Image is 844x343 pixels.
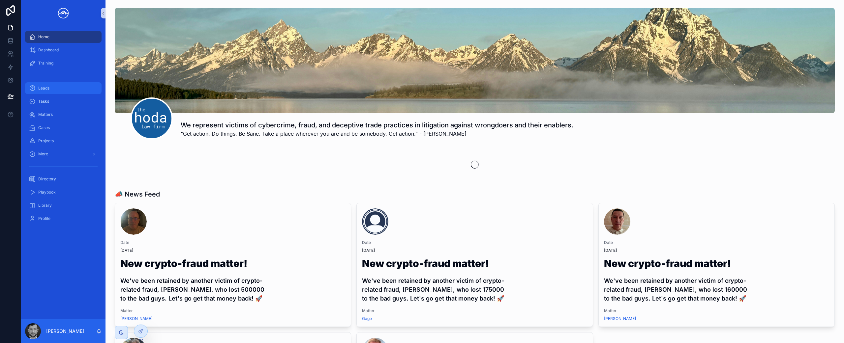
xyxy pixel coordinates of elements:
a: [PERSON_NAME] [120,316,152,321]
h1: New crypto-fraud matter! [604,258,829,271]
span: Date [120,240,346,245]
span: Home [38,34,49,40]
span: Library [38,203,52,208]
a: [PERSON_NAME] [604,316,636,321]
h1: New crypto-fraud matter! [120,258,346,271]
span: [DATE] [362,248,587,253]
a: Home [25,31,102,43]
a: Cases [25,122,102,134]
span: Matter [362,308,587,313]
span: Training [38,61,53,66]
span: Directory [38,176,56,182]
a: Dashboard [25,44,102,56]
a: Training [25,57,102,69]
h4: We've been retained by another victim of crypto-related fraud, [PERSON_NAME], who lost 175000 to ... [362,276,587,303]
span: Matter [604,308,829,313]
span: Playbook [38,190,56,195]
h1: New crypto-fraud matter! [362,258,587,271]
h1: We represent victims of cybercrime, fraud, and deceptive trade practices in litigation against wr... [181,120,573,130]
span: [DATE] [604,248,829,253]
a: Matters [25,109,102,120]
a: Leads [25,82,102,94]
p: [PERSON_NAME] [46,328,84,334]
a: Tasks [25,95,102,107]
a: Playbook [25,186,102,198]
span: Matters [38,112,53,117]
span: Date [362,240,587,245]
span: Leads [38,86,49,91]
a: Profile [25,213,102,224]
h1: 📣 News Feed [115,190,160,199]
span: Cases [38,125,50,130]
span: Matter [120,308,346,313]
h4: We've been retained by another victim of crypto-related fraud, [PERSON_NAME], who lost 500000 to ... [120,276,346,303]
span: More [38,151,48,157]
img: App logo [55,8,71,18]
a: More [25,148,102,160]
h4: We've been retained by another victim of crypto-related fraud, [PERSON_NAME], who lost 160000 to ... [604,276,829,303]
span: Dashboard [38,47,59,53]
a: Projects [25,135,102,147]
a: Library [25,199,102,211]
a: Directory [25,173,102,185]
span: "Get action. Do things. Be Sane. Take a place wherever you are and be somebody. Get action." - [P... [181,130,573,138]
span: Profile [38,216,50,221]
span: [DATE] [120,248,346,253]
div: scrollable content [21,26,105,233]
span: Tasks [38,99,49,104]
span: Projects [38,138,54,144]
a: Gage [362,316,372,321]
span: Date [604,240,829,245]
